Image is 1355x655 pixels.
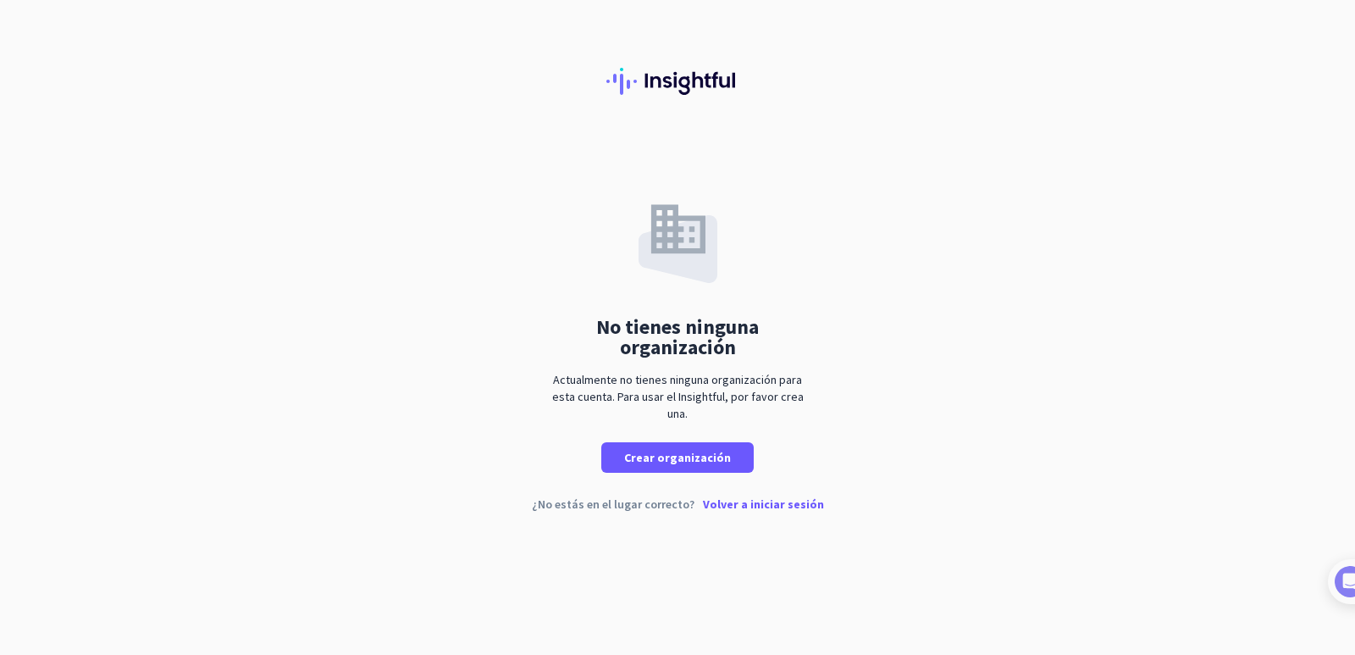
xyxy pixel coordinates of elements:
[606,68,749,95] img: Insightful
[546,371,809,422] div: Actualmente no tienes ninguna organización para esta cuenta. Para usar el Insightful, por favor c...
[624,449,731,466] span: Crear organización
[546,317,809,358] div: No tienes ninguna organización
[601,442,754,473] button: Crear organización
[703,498,824,510] p: Volver a iniciar sesión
